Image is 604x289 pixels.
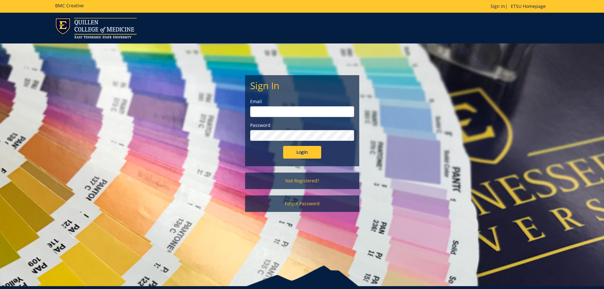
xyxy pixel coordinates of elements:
h5: BMC Creative [55,3,84,8]
input: Login [283,146,321,159]
h2: Sign In [250,80,354,91]
a: Forgot Password [245,195,359,212]
p: | [490,3,549,10]
label: Email [250,98,354,105]
img: ETSU logo [55,18,137,38]
a: Not Registered? [245,173,359,189]
a: Sign In [490,3,505,9]
a: ETSU Homepage [508,3,549,9]
label: Password [250,122,354,128]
